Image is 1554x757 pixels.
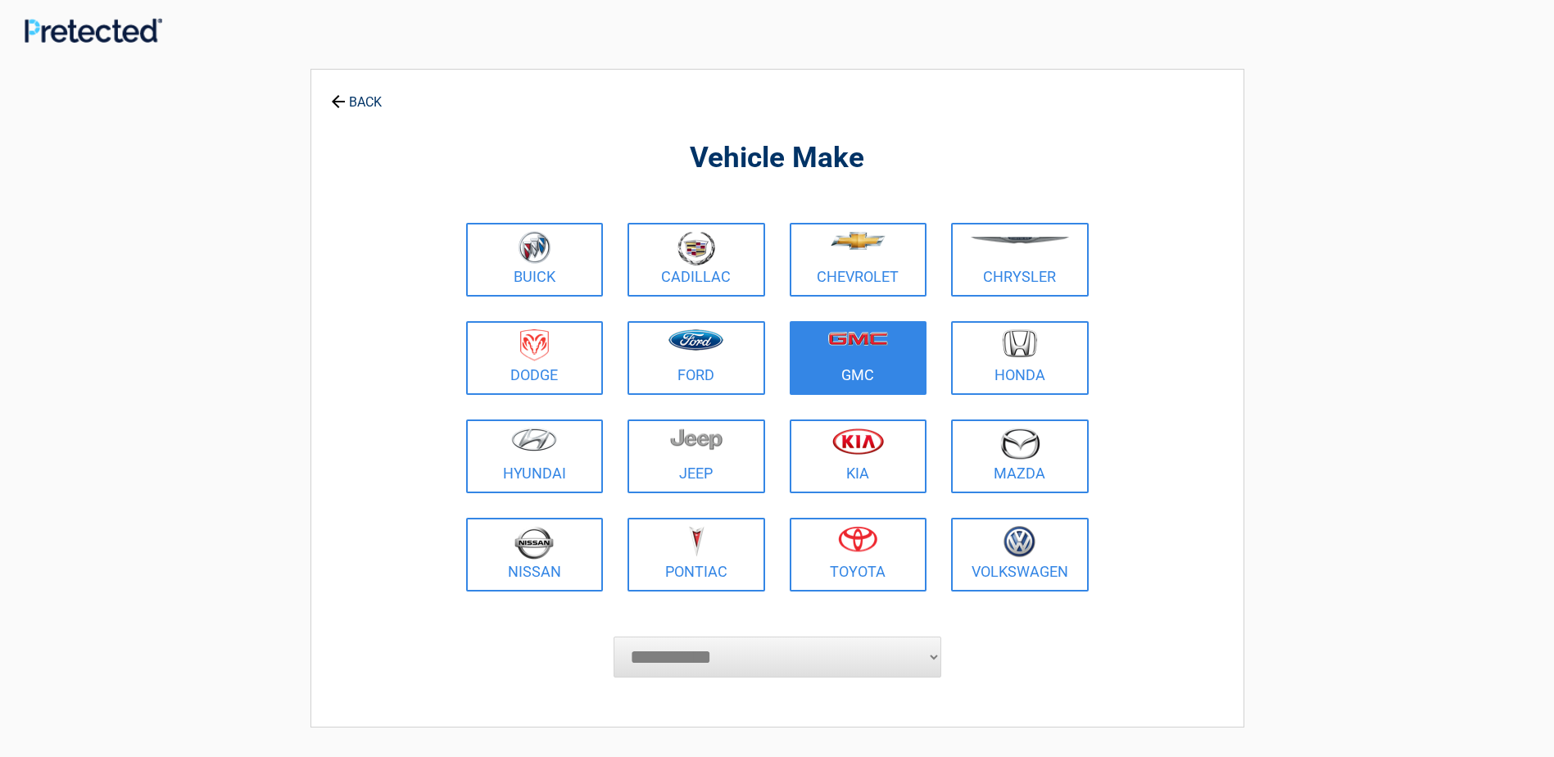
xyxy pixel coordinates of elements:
[790,223,927,297] a: Chevrolet
[1003,329,1037,358] img: honda
[951,223,1089,297] a: Chrysler
[677,231,715,265] img: cadillac
[627,321,765,395] a: Ford
[670,428,723,451] img: jeep
[627,223,765,297] a: Cadillac
[832,428,884,455] img: kia
[790,419,927,493] a: Kia
[511,428,557,451] img: hyundai
[520,329,549,361] img: dodge
[790,518,927,592] a: Toyota
[466,321,604,395] a: Dodge
[668,329,723,351] img: ford
[627,419,765,493] a: Jeep
[466,518,604,592] a: Nissan
[466,419,604,493] a: Hyundai
[951,419,1089,493] a: Mazda
[688,526,705,557] img: pontiac
[627,518,765,592] a: Pontiac
[828,332,888,346] img: gmc
[999,428,1040,460] img: mazda
[462,139,1093,178] h2: Vehicle Make
[466,223,604,297] a: Buick
[25,18,162,43] img: Main Logo
[328,80,385,109] a: BACK
[951,321,1089,395] a: Honda
[838,526,877,552] img: toyota
[1004,526,1035,558] img: volkswagen
[970,237,1070,244] img: chrysler
[790,321,927,395] a: GMC
[519,231,550,264] img: buick
[831,232,886,250] img: chevrolet
[951,518,1089,592] a: Volkswagen
[514,526,554,560] img: nissan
